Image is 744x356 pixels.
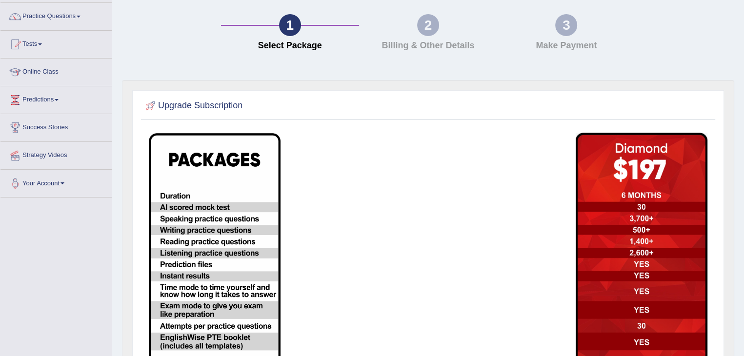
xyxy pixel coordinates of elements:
div: 3 [555,14,577,36]
div: 1 [279,14,301,36]
a: Tests [0,31,112,55]
h4: Make Payment [502,41,630,51]
a: Success Stories [0,114,112,138]
a: Online Class [0,59,112,83]
a: Strategy Videos [0,142,112,166]
a: Predictions [0,86,112,111]
h4: Select Package [226,41,354,51]
div: 2 [417,14,439,36]
h2: Upgrade Subscription [143,99,242,113]
a: Your Account [0,170,112,194]
h4: Billing & Other Details [364,41,492,51]
a: Practice Questions [0,3,112,27]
